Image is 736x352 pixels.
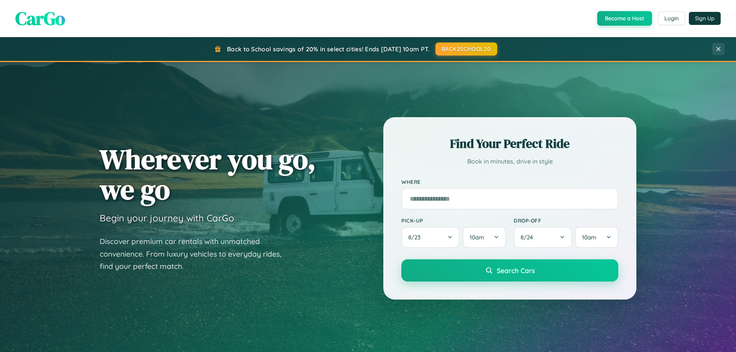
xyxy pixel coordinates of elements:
button: 8/24 [514,227,572,248]
label: Pick-up [401,217,506,224]
h1: Wherever you go, we go [100,144,316,205]
h2: Find Your Perfect Ride [401,135,618,152]
button: 8/23 [401,227,460,248]
button: BACK2SCHOOL20 [435,43,497,56]
label: Drop-off [514,217,618,224]
button: Login [658,11,685,25]
h3: Begin your journey with CarGo [100,212,234,224]
p: Book in minutes, drive in style [401,156,618,167]
span: 10am [582,234,596,241]
span: Search Cars [497,266,535,275]
span: 8 / 24 [521,234,537,241]
p: Discover premium car rentals with unmatched convenience. From luxury vehicles to everyday rides, ... [100,235,291,273]
button: Become a Host [597,11,652,26]
span: 8 / 23 [408,234,424,241]
span: CarGo [15,6,65,31]
span: 10am [470,234,484,241]
button: 10am [463,227,506,248]
label: Where [401,178,618,185]
button: Search Cars [401,259,618,282]
button: 10am [575,227,618,248]
span: Back to School savings of 20% in select cities! Ends [DATE] 10am PT. [227,45,429,53]
button: Sign Up [689,12,721,25]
